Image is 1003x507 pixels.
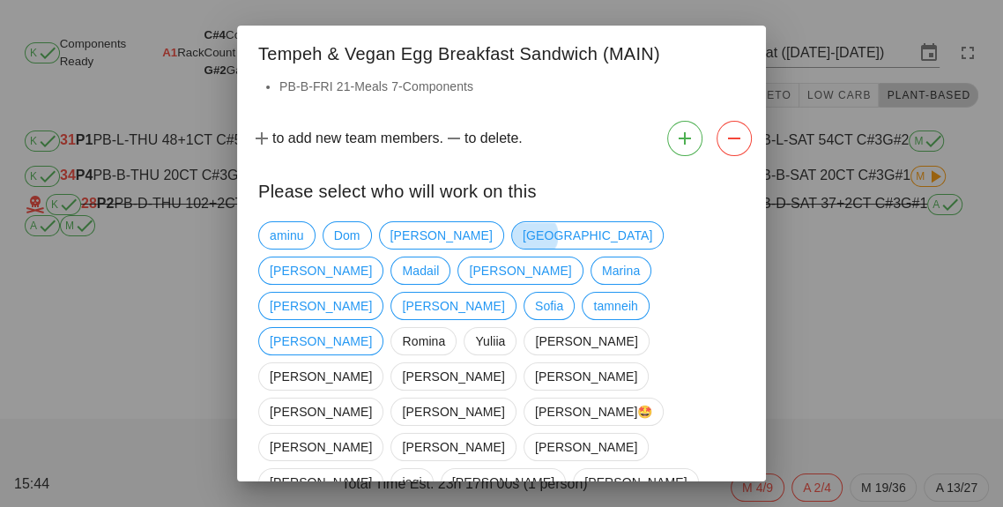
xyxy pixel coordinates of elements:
span: aminu [270,222,304,249]
span: [PERSON_NAME] [402,399,504,425]
div: Please select who will work on this [237,163,766,214]
span: [PERSON_NAME] [402,363,504,390]
span: Marina [602,257,640,284]
span: Romina [402,328,445,354]
span: [GEOGRAPHIC_DATA] [523,222,652,249]
span: [PERSON_NAME] [270,434,372,460]
span: jaqi [402,469,421,496]
span: [PERSON_NAME] [270,399,372,425]
span: [PERSON_NAME] [535,363,637,390]
span: [PERSON_NAME] [584,469,687,496]
span: [PERSON_NAME] [535,434,637,460]
li: PB-B-FRI 21-Meals 7-Components [279,77,745,96]
span: [PERSON_NAME] [270,293,372,319]
span: [PERSON_NAME] [270,328,372,354]
div: Tempeh & Vegan Egg Breakfast Sandwich (MAIN) [237,26,766,77]
span: [PERSON_NAME] [270,469,372,496]
span: [PERSON_NAME] [402,434,504,460]
span: tamneih [593,293,638,319]
span: [PERSON_NAME] [402,293,504,319]
span: [PERSON_NAME] [390,222,493,249]
span: Sofia [535,293,563,319]
span: Dom [334,222,360,249]
span: [PERSON_NAME] [270,363,372,390]
span: [PERSON_NAME] [535,328,637,354]
span: [PERSON_NAME]🤩 [535,399,653,425]
span: Madail [402,257,439,284]
span: Yuliia [475,328,505,354]
span: [PERSON_NAME] [270,257,372,284]
div: to add new team members. to delete. [237,114,766,163]
span: [PERSON_NAME] [469,257,571,284]
span: [PERSON_NAME] [452,469,554,496]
